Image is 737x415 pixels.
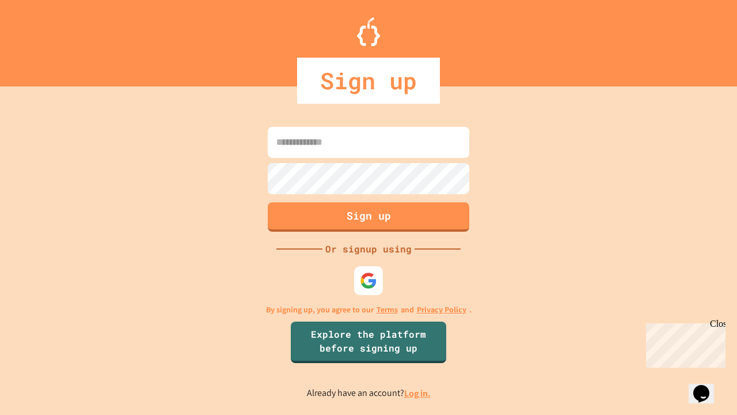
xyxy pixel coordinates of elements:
[360,272,377,289] img: google-icon.svg
[266,304,472,316] p: By signing up, you agree to our and .
[291,322,446,363] a: Explore the platform before signing up
[641,319,725,368] iframe: chat widget
[297,58,440,104] div: Sign up
[417,304,466,316] a: Privacy Policy
[377,304,398,316] a: Terms
[404,387,431,399] a: Log in.
[357,17,380,46] img: Logo.svg
[307,386,431,401] p: Already have an account?
[322,242,415,256] div: Or signup using
[5,5,79,73] div: Chat with us now!Close
[268,202,469,232] button: Sign up
[689,369,725,403] iframe: chat widget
